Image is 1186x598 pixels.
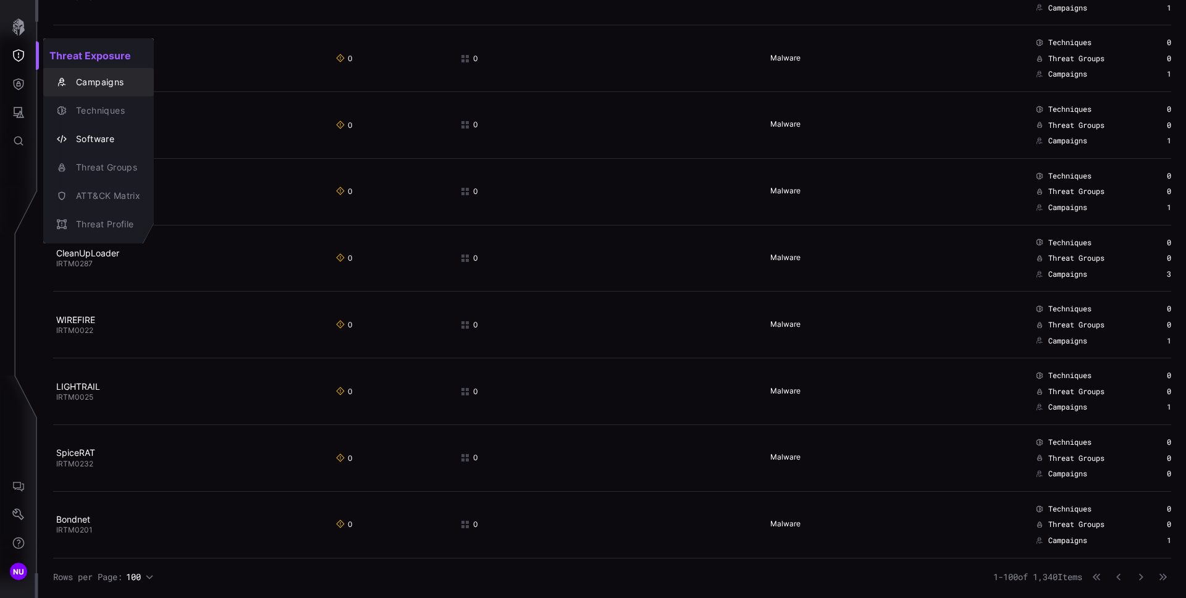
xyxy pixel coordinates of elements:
div: Threat Groups [70,160,140,175]
div: Techniques [70,103,140,119]
button: Campaigns [43,68,154,96]
h2: Threat Exposure [43,43,154,68]
button: ATT&CK Matrix [43,182,154,210]
button: Software [43,125,154,153]
div: Software [70,132,140,147]
div: ATT&CK Matrix [70,188,140,204]
button: Techniques [43,96,154,125]
button: Threat Profile [43,210,154,238]
div: Campaigns [70,75,140,90]
div: Threat Profile [70,217,140,232]
button: Threat Groups [43,153,154,182]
